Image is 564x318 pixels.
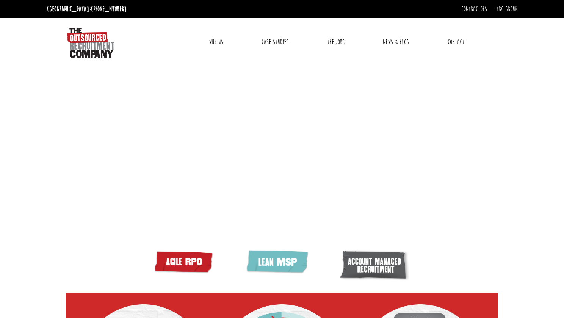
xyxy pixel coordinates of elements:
[256,33,294,52] a: Case Studies
[497,5,517,13] a: TRC Group
[203,33,229,52] a: Why Us
[461,5,487,13] a: Contractors
[442,33,470,52] a: Contact
[339,249,411,282] img: Account managed recruitment
[377,33,415,52] a: News & Blog
[91,5,127,13] a: [PHONE_NUMBER]
[153,249,217,274] img: Agile RPO
[67,28,114,58] img: The Outsourced Recruitment Company
[244,249,312,276] img: lean MSP
[321,33,350,52] a: The Jobs
[45,3,128,15] li: [GEOGRAPHIC_DATA]:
